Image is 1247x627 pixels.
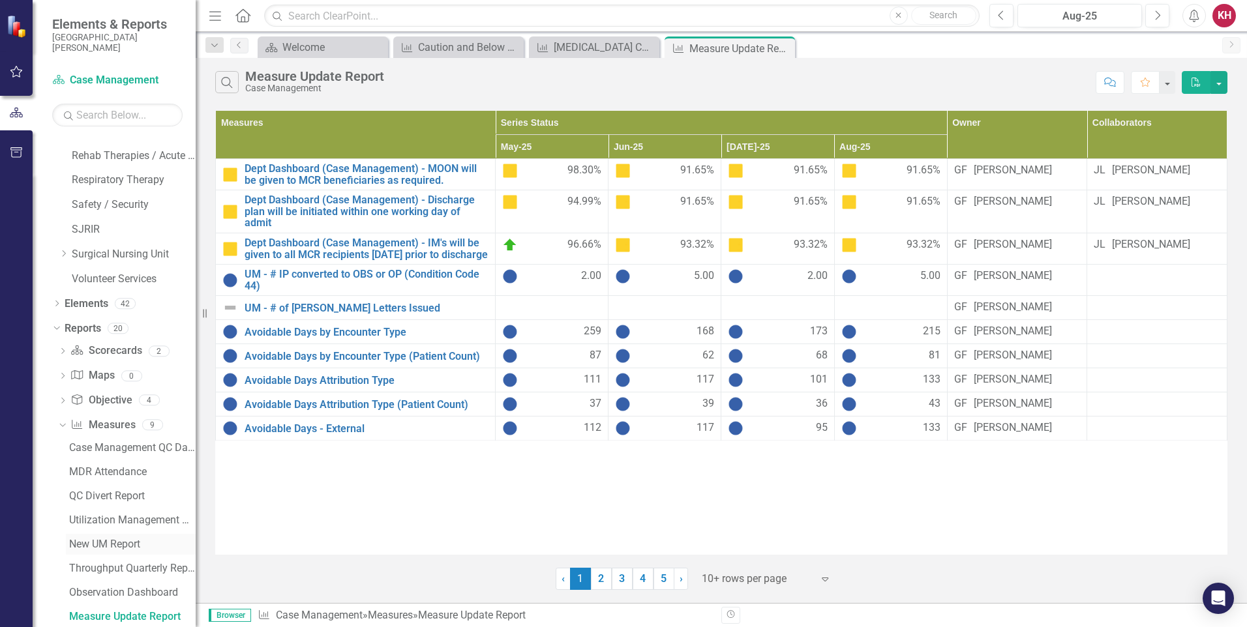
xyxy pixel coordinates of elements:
a: Avoidable Days Attribution Type [245,375,488,386]
span: 91.65% [794,163,828,179]
a: Throughput Quarterly Report [66,558,196,579]
a: Maps [70,368,114,383]
span: 43 [929,396,940,412]
div: Caution and Below Target [418,39,520,55]
span: 62 [702,348,714,364]
div: GF [954,324,967,339]
div: [PERSON_NAME] [974,396,1052,411]
div: Utilization Management Dashboard [69,514,196,526]
span: 68 [816,348,828,364]
a: 5 [654,568,674,590]
span: 5.00 [694,269,714,284]
div: 4 [139,395,160,406]
div: [PERSON_NAME] [1112,194,1190,209]
img: No Information [728,348,744,364]
img: Caution [841,163,857,179]
img: Not Defined [222,300,238,315]
div: [PERSON_NAME] [974,194,1052,209]
img: No Information [615,420,631,436]
div: GF [954,194,967,209]
div: GF [954,396,967,411]
span: 2.00 [581,269,601,284]
div: [PERSON_NAME] [974,300,1052,315]
span: 259 [584,324,601,340]
img: No Information [502,348,518,364]
div: Measure Update Report [418,609,526,621]
a: Surgical Nursing Unit [72,247,196,262]
img: No Information [222,348,238,364]
img: ClearPoint Strategy [6,14,31,38]
div: GF [954,372,967,387]
img: Caution [728,237,744,253]
img: No Information [502,420,518,436]
span: 98.30% [567,163,601,179]
a: Measures [368,609,413,621]
img: No Information [502,372,518,388]
a: Welcome [261,39,385,55]
a: Dept Dashboard (Case Management) - MOON will be given to MCR beneficiaries as required. [245,163,488,186]
a: Observation Dashboard [66,582,196,603]
a: Avoidable Days by Encounter Type (Patient Count) [245,351,488,362]
span: 91.65% [680,163,714,179]
div: Open Intercom Messenger [1203,583,1234,614]
img: No Information [728,324,744,340]
div: Measure Update Report [689,40,792,57]
div: QC Divert Report [69,490,196,502]
div: GF [954,300,967,315]
a: Case Management [276,609,363,621]
span: 81 [929,348,940,364]
img: No Information [841,269,857,284]
img: No Information [841,372,857,388]
img: No Information [728,420,744,436]
div: JL [1094,237,1105,252]
div: [PERSON_NAME] [974,372,1052,387]
button: Search [911,7,976,25]
img: No Information [222,272,238,288]
div: JL [1094,163,1105,178]
span: 93.32% [680,237,714,253]
span: 87 [590,348,601,364]
a: Reports [65,321,101,336]
div: MDR Attendance [69,466,196,478]
div: JL [1094,194,1105,209]
a: Elements [65,297,108,312]
a: Respiratory Therapy [72,173,196,188]
img: Caution [728,194,744,210]
span: 37 [590,396,601,412]
span: 215 [923,324,940,340]
a: Utilization Management Dashboard [66,510,196,531]
div: 0 [121,370,142,381]
div: 2 [149,345,170,357]
img: No Information [841,396,857,412]
a: Scorecards [70,343,142,358]
input: Search Below... [52,104,183,126]
a: Dept Dashboard (Case Management) - Discharge plan will be initiated within one working day of admit [245,194,488,229]
a: Safety / Security [72,197,196,212]
div: 20 [108,323,128,334]
a: SJRIR [72,222,196,237]
span: 91.65% [907,163,940,179]
img: No Information [728,372,744,388]
div: 9 [142,420,163,431]
a: [MEDICAL_DATA] Committee Dashboard [532,39,656,55]
img: No Information [615,372,631,388]
img: No Information [222,420,238,436]
span: Browser [209,609,251,622]
img: Caution [502,163,518,179]
span: 94.99% [567,194,601,210]
a: UM - # IP converted to OBS or OP (Condition Code 44) [245,269,488,291]
span: 93.32% [907,237,940,253]
a: 4 [633,568,654,590]
a: Dept Dashboard (Case Management) - IM's will be given to all MCR recipients [DATE] prior to disch... [245,237,488,260]
span: 93.32% [794,237,828,253]
img: Caution [222,167,238,182]
img: No Information [222,324,238,340]
img: Caution [222,241,238,257]
span: 91.65% [680,194,714,210]
img: No Information [841,420,857,436]
a: Avoidable Days - External [245,423,488,435]
img: Caution [728,163,744,179]
a: 3 [612,568,633,590]
img: No Information [615,396,631,412]
span: 91.65% [907,194,940,210]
